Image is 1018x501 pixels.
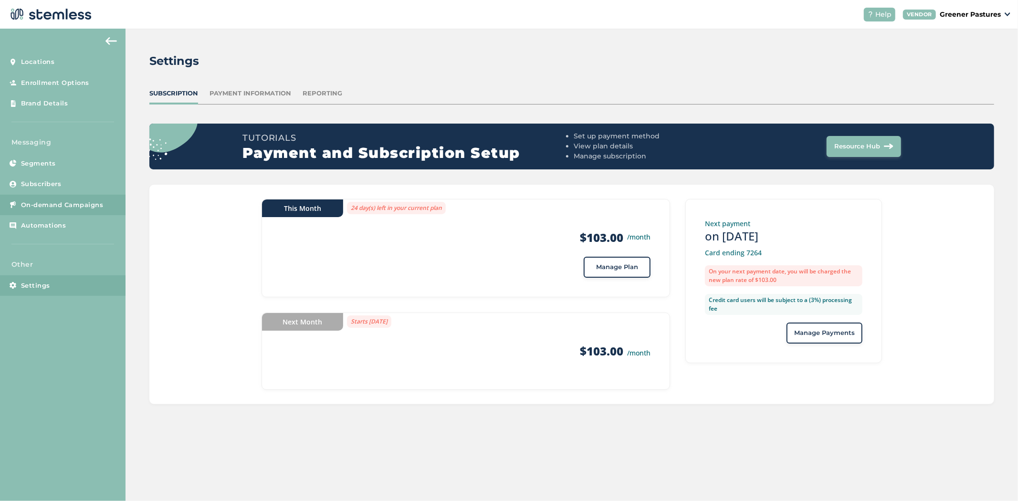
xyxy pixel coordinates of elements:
[705,248,862,258] p: Card ending 7264
[21,78,89,88] span: Enrollment Options
[21,179,62,189] span: Subscribers
[827,136,901,157] button: Resource Hub
[574,151,735,161] li: Manage subscription
[262,313,343,331] div: Next Month
[787,323,862,344] button: Manage Payments
[580,230,623,245] strong: $103.00
[262,199,343,217] div: This Month
[574,141,735,151] li: View plan details
[868,11,873,17] img: icon-help-white-03924b79.svg
[21,221,66,230] span: Automations
[574,131,735,141] li: Set up payment method
[627,348,651,357] small: /month
[705,294,862,315] label: Credit card users will be subject to a (3%) processing fee
[21,281,50,291] span: Settings
[149,52,199,70] h2: Settings
[21,159,56,168] span: Segments
[21,200,104,210] span: On-demand Campaigns
[705,229,862,244] h3: on [DATE]
[580,343,623,359] strong: $103.00
[105,37,117,45] img: icon-arrow-back-accent-c549486e.svg
[1005,12,1010,16] img: icon_down-arrow-small-66adaf34.svg
[705,219,862,229] p: Next payment
[242,131,570,145] h3: Tutorials
[970,455,1018,501] iframe: Chat Widget
[627,232,651,242] small: /month
[347,315,391,328] label: Starts [DATE]
[940,10,1001,20] p: Greener Pastures
[21,57,55,67] span: Locations
[21,99,68,108] span: Brand Details
[149,89,198,98] div: Subscription
[210,89,291,98] div: Payment Information
[875,10,892,20] span: Help
[794,328,855,338] span: Manage Payments
[834,142,880,151] span: Resource Hub
[8,5,92,24] img: logo-dark-0685b13c.svg
[596,262,638,272] span: Manage Plan
[584,257,651,278] button: Manage Plan
[242,145,570,162] h2: Payment and Subscription Setup
[347,202,446,214] label: 24 day(s) left in your current plan
[705,265,862,286] label: On your next payment date, you will be charged the new plan rate of $103.00
[135,91,198,159] img: circle_dots-9438f9e3.svg
[303,89,342,98] div: Reporting
[903,10,936,20] div: VENDOR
